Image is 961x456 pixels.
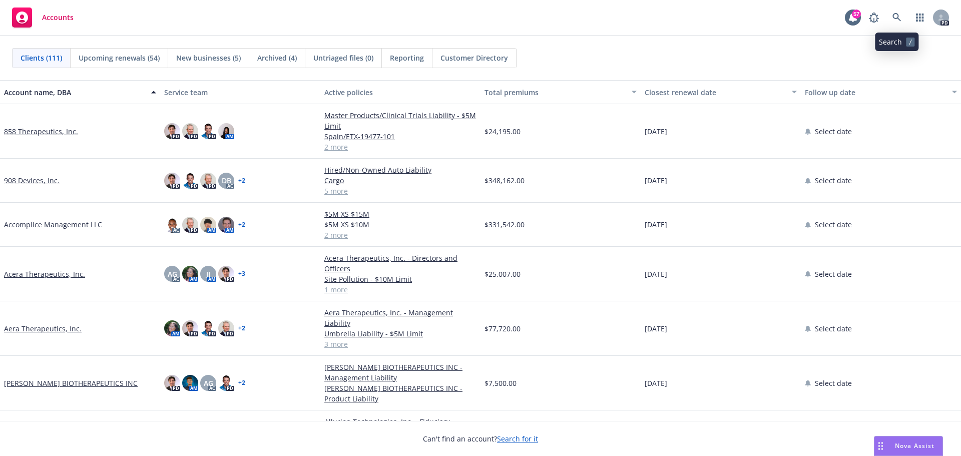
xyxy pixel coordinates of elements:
[182,375,198,391] img: photo
[160,80,320,104] button: Service team
[485,269,521,279] span: $25,007.00
[218,375,234,391] img: photo
[801,80,961,104] button: Follow up date
[324,328,476,339] a: Umbrella Liability - $5M Limit
[324,110,476,131] a: Master Products/Clinical Trials Liability - $5M Limit
[645,323,667,334] span: [DATE]
[440,53,508,63] span: Customer Directory
[324,274,476,284] a: Site Pollution - $10M Limit
[238,271,245,277] a: + 3
[4,323,82,334] a: Aera Therapeutics, Inc.
[176,53,241,63] span: New businesses (5)
[164,320,180,336] img: photo
[204,378,213,388] span: AG
[4,126,78,137] a: 858 Therapeutics, Inc.
[238,178,245,184] a: + 2
[815,378,852,388] span: Select date
[320,80,480,104] button: Active policies
[238,325,245,331] a: + 2
[874,436,887,455] div: Drag to move
[324,186,476,196] a: 5 more
[645,126,667,137] span: [DATE]
[200,217,216,233] img: photo
[313,53,373,63] span: Untriaged files (0)
[238,222,245,228] a: + 2
[182,173,198,189] img: photo
[324,87,476,98] div: Active policies
[21,53,62,63] span: Clients (111)
[164,87,316,98] div: Service team
[324,165,476,175] a: Hired/Non-Owned Auto Liability
[218,217,234,233] img: photo
[4,87,145,98] div: Account name, DBA
[645,219,667,230] span: [DATE]
[645,175,667,186] span: [DATE]
[805,87,946,98] div: Follow up date
[182,266,198,282] img: photo
[485,126,521,137] span: $24,195.00
[200,173,216,189] img: photo
[324,142,476,152] a: 2 more
[238,380,245,386] a: + 2
[164,123,180,139] img: photo
[324,307,476,328] a: Aera Therapeutics, Inc. - Management Liability
[324,362,476,383] a: [PERSON_NAME] BIOTHERAPEUTICS INC - Management Liability
[324,219,476,230] a: $5M XS $10M
[864,8,884,28] a: Report a Bug
[815,323,852,334] span: Select date
[324,339,476,349] a: 3 more
[423,433,538,444] span: Can't find an account?
[200,123,216,139] img: photo
[4,269,85,279] a: Acera Therapeutics, Inc.
[164,375,180,391] img: photo
[324,416,476,437] a: Allurion Technologies, Inc. - Fiduciary Liability
[218,123,234,139] img: photo
[324,131,476,142] a: Spain/ETX-19477-101
[164,217,180,233] img: photo
[497,434,538,443] a: Search for it
[182,217,198,233] img: photo
[79,53,160,63] span: Upcoming renewals (54)
[645,269,667,279] span: [DATE]
[42,14,74,22] span: Accounts
[218,320,234,336] img: photo
[485,219,525,230] span: $331,542.00
[390,53,424,63] span: Reporting
[480,80,641,104] button: Total premiums
[645,87,786,98] div: Closest renewal date
[324,209,476,219] a: $5M XS $15M
[257,53,297,63] span: Archived (4)
[485,378,517,388] span: $7,500.00
[874,436,943,456] button: Nova Assist
[8,4,78,32] a: Accounts
[910,8,930,28] a: Switch app
[815,175,852,186] span: Select date
[852,10,861,19] div: 57
[168,269,177,279] span: AG
[645,378,667,388] span: [DATE]
[4,175,60,186] a: 908 Devices, Inc.
[485,87,626,98] div: Total premiums
[222,175,231,186] span: DB
[485,323,521,334] span: $77,720.00
[815,126,852,137] span: Select date
[164,173,180,189] img: photo
[895,441,934,450] span: Nova Assist
[182,123,198,139] img: photo
[4,378,138,388] a: [PERSON_NAME] BIOTHERAPEUTICS INC
[324,230,476,240] a: 2 more
[4,219,102,230] a: Accomplice Management LLC
[641,80,801,104] button: Closest renewal date
[324,383,476,404] a: [PERSON_NAME] BIOTHERAPEUTICS INC - Product Liability
[206,269,210,279] span: JJ
[324,175,476,186] a: Cargo
[218,266,234,282] img: photo
[815,269,852,279] span: Select date
[815,219,852,230] span: Select date
[887,8,907,28] a: Search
